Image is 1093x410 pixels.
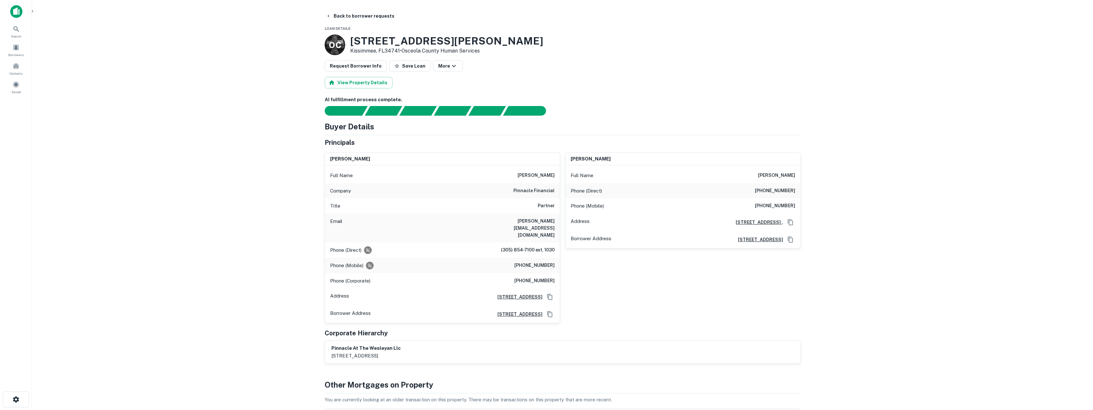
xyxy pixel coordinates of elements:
h6: [PHONE_NUMBER] [514,262,555,269]
button: Copy Address [545,292,555,302]
div: Principals found, AI now looking for contact information... [434,106,471,116]
span: Search [11,34,21,39]
span: Borrowers [8,52,24,57]
p: Phone (Direct) [571,187,602,195]
a: Osceola County Human Services [401,48,480,54]
h6: [PHONE_NUMBER] [755,187,795,195]
p: Phone (Mobile) [330,262,363,269]
h4: Buyer Details [325,121,374,132]
h6: [PHONE_NUMBER] [514,277,555,285]
h6: (305) 854-7100 ext. 1030 [501,246,555,254]
p: Full Name [571,172,593,179]
h6: AI fulfillment process complete. [325,96,801,103]
p: Company [330,187,351,195]
p: Email [330,217,342,239]
div: Requests to not be contacted at this number [366,262,374,269]
p: Borrower Address [571,235,611,244]
button: Request Borrower Info [325,60,387,72]
span: Saved [12,89,21,94]
p: Title [330,202,340,210]
iframe: Chat Widget [1061,359,1093,389]
p: [STREET_ADDRESS] [331,352,401,360]
a: Contacts [2,60,30,77]
button: Copy Address [786,217,795,227]
button: Save Loan [389,60,431,72]
p: Phone (Direct) [330,246,361,254]
button: Back to borrower requests [323,10,397,22]
p: Phone (Mobile) [571,202,604,210]
img: capitalize-icon.png [10,5,22,18]
button: More [433,60,463,72]
p: Full Name [330,172,353,179]
a: [STREET_ADDRESS] , [731,219,783,226]
h6: Partner [538,202,555,210]
span: Loan Details [325,27,351,30]
h6: pinnacle at the wesleyan llc [331,345,401,352]
a: [STREET_ADDRESS] [733,236,783,243]
h6: [PHONE_NUMBER] [755,202,795,210]
button: Copy Address [786,235,795,244]
p: Address [571,217,590,227]
h3: [STREET_ADDRESS][PERSON_NAME] [350,35,543,47]
p: O C [329,39,341,51]
h5: Corporate Hierarchy [325,328,388,338]
div: Your request is received and processing... [365,106,402,116]
h6: [PERSON_NAME][EMAIL_ADDRESS][DOMAIN_NAME] [478,217,555,239]
a: Borrowers [2,41,30,59]
p: Kissimmee, FL34741 • [350,47,543,55]
a: O C [325,35,345,55]
h6: [PERSON_NAME] [518,172,555,179]
p: Address [330,292,349,302]
div: Sending borrower request to AI... [317,106,365,116]
div: Documents found, AI parsing details... [399,106,437,116]
h4: Other Mortgages on Property [325,379,801,390]
h6: [PERSON_NAME] [330,155,370,163]
div: AI fulfillment process complete. [503,106,554,116]
a: [STREET_ADDRESS] [492,293,543,300]
h6: [PERSON_NAME] [571,155,611,163]
p: Borrower Address [330,309,371,319]
h5: Principals [325,138,355,147]
a: Saved [2,78,30,96]
div: Requests to not be contacted at this number [364,246,372,254]
a: Search [2,23,30,40]
button: Copy Address [545,309,555,319]
h6: [PERSON_NAME] [758,172,795,179]
div: Principals found, still searching for contact information. This may take time... [468,106,506,116]
span: Contacts [10,71,22,76]
a: [STREET_ADDRESS] [492,311,543,318]
h6: pinnacle financial [513,187,555,195]
p: You are currently looking at an older transaction on this property. There may be transactions on ... [325,396,801,404]
p: Phone (Corporate) [330,277,370,285]
button: View Property Details [325,77,392,88]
